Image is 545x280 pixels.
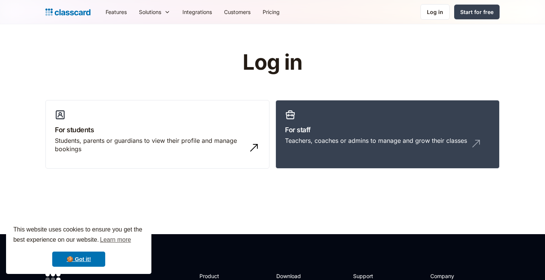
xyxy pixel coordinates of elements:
[52,252,105,267] a: dismiss cookie message
[55,136,245,153] div: Students, parents or guardians to view their profile and manage bookings
[176,3,218,20] a: Integrations
[285,125,490,135] h3: For staff
[99,234,132,246] a: learn more about cookies
[276,272,307,280] h2: Download
[427,8,443,16] div: Log in
[100,3,133,20] a: Features
[460,8,494,16] div: Start for free
[454,5,500,19] a: Start for free
[285,136,467,145] div: Teachers, coaches or admins to manage and grow their classes
[430,272,481,280] h2: Company
[133,3,176,20] div: Solutions
[257,3,286,20] a: Pricing
[353,272,384,280] h2: Support
[218,3,257,20] a: Customers
[6,218,151,274] div: cookieconsent
[420,4,450,20] a: Log in
[45,100,269,169] a: For studentsStudents, parents or guardians to view their profile and manage bookings
[45,7,90,17] a: home
[55,125,260,135] h3: For students
[13,225,144,246] span: This website uses cookies to ensure you get the best experience on our website.
[139,8,161,16] div: Solutions
[153,51,393,74] h1: Log in
[199,272,240,280] h2: Product
[276,100,500,169] a: For staffTeachers, coaches or admins to manage and grow their classes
